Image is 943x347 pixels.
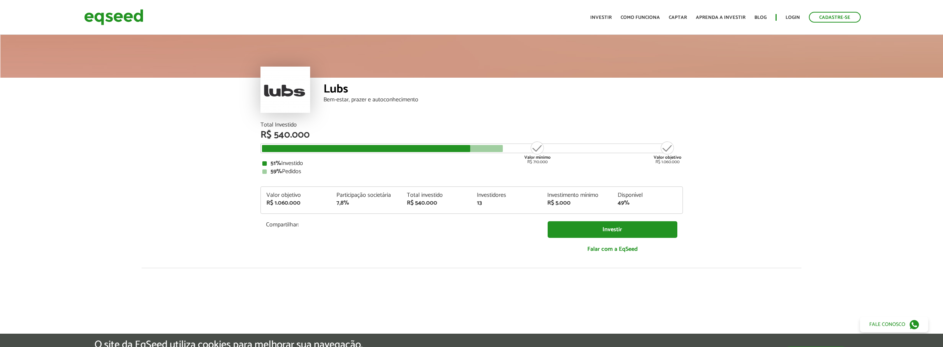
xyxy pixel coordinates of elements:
strong: 59% [270,166,282,176]
div: Investido [262,161,681,166]
a: Investir [548,221,677,238]
a: Aprenda a investir [696,15,746,20]
div: Disponível [618,192,677,198]
div: Investimento mínimo [547,192,607,198]
div: Total investido [407,192,466,198]
a: Como funciona [621,15,660,20]
a: Fale conosco [860,317,928,332]
strong: 51% [270,158,281,168]
div: R$ 540.000 [260,130,683,140]
div: 13 [477,200,536,206]
a: Login [786,15,800,20]
div: 7,8% [336,200,396,206]
strong: Valor mínimo [524,154,551,161]
div: Valor objetivo [266,192,326,198]
div: R$ 1.060.000 [654,141,681,164]
div: Participação societária [336,192,396,198]
p: Compartilhar: [266,221,537,228]
div: Total Investido [260,122,683,128]
div: Bem-estar, prazer e autoconhecimento [323,97,683,103]
a: Investir [590,15,612,20]
div: Investidores [477,192,536,198]
div: 49% [618,200,677,206]
a: Blog [754,15,767,20]
div: Pedidos [262,169,681,175]
div: R$ 1.060.000 [266,200,326,206]
div: R$ 710.000 [524,141,551,164]
strong: Valor objetivo [654,154,681,161]
div: R$ 540.000 [407,200,466,206]
a: Cadastre-se [809,12,861,23]
a: Falar com a EqSeed [548,242,677,257]
a: Captar [669,15,687,20]
div: Lubs [323,83,683,97]
img: EqSeed [84,7,143,27]
div: R$ 5.000 [547,200,607,206]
